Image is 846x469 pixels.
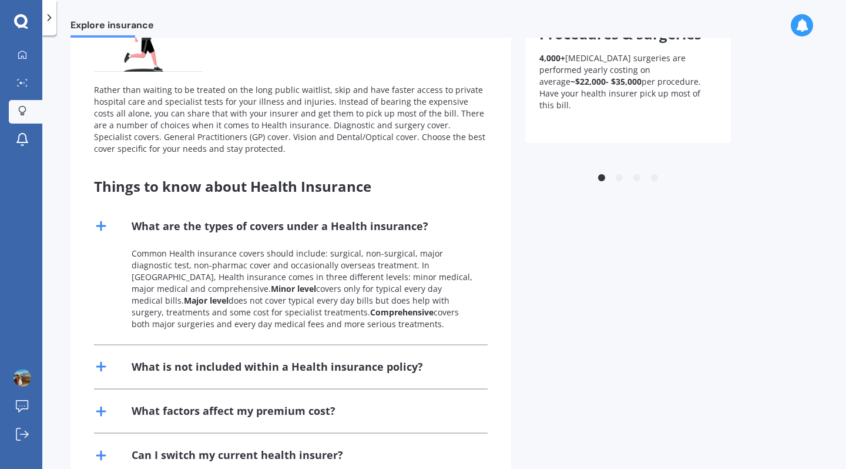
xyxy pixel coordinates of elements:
img: cb37a8fbd44cc9f01dfa9af06df1709e [14,369,31,387]
button: 2 [613,172,625,184]
b: ~$22,000- $35,000 [570,76,642,87]
span: Explore insurance [70,19,154,35]
span: Things to know about Health Insurance [94,177,371,196]
b: Comprehensive [370,307,434,318]
div: Rather than waiting to be treated on the long public waitlist, skip and have faster access to pri... [94,84,488,155]
button: 4 [649,172,660,184]
div: What are the types of covers under a Health insurance? [132,219,428,234]
button: 3 [631,172,643,184]
div: What is not included within a Health insurance policy? [132,360,423,374]
div: What factors affect my premium cost? [132,404,335,418]
div: Can I switch my current health insurer? [132,448,343,463]
b: 4,000+ [539,52,565,64]
button: 1 [596,172,607,184]
p: Common Health insurance covers should include: surgical, non-surgical, major diagnostic test, non... [132,248,474,330]
b: Minor level [271,283,316,294]
p: [MEDICAL_DATA] surgeries are performed yearly costing on average per procedure. Have your health ... [539,52,717,111]
b: Major level [184,295,229,306]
